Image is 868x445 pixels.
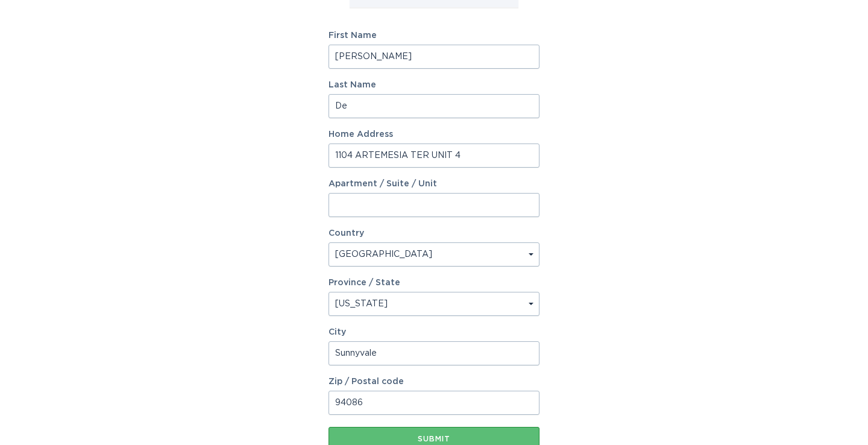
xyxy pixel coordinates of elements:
[329,328,539,336] label: City
[329,180,539,188] label: Apartment / Suite / Unit
[329,31,539,40] label: First Name
[329,81,539,89] label: Last Name
[335,435,533,443] div: Submit
[329,130,539,139] label: Home Address
[329,377,539,386] label: Zip / Postal code
[329,279,400,287] label: Province / State
[329,229,364,238] label: Country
